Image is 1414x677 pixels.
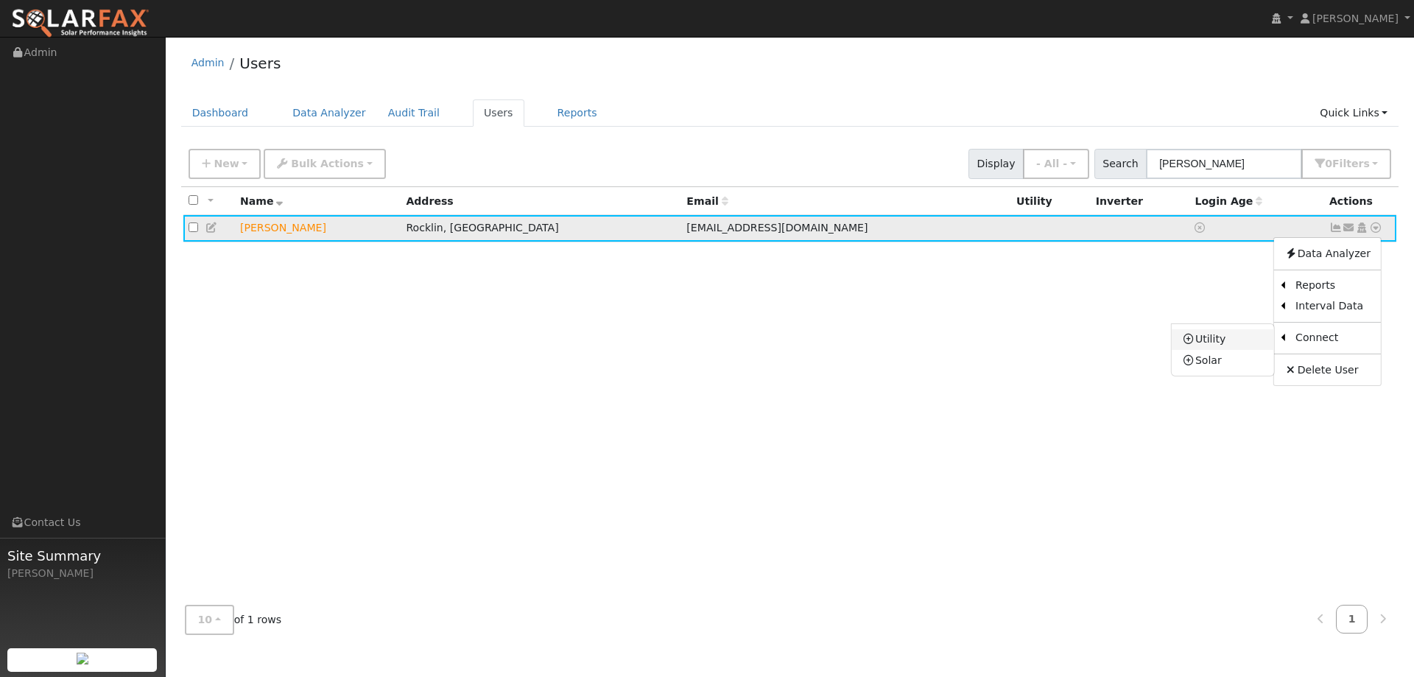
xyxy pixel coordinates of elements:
button: 10 [185,605,234,635]
span: Site Summary [7,546,158,566]
div: Utility [1016,194,1086,209]
img: retrieve [77,653,88,664]
a: Delete User [1274,359,1381,380]
span: [EMAIL_ADDRESS][DOMAIN_NAME] [686,222,868,234]
span: Email [686,195,728,207]
a: No login access [1195,222,1208,234]
span: of 1 rows [185,605,282,635]
div: Actions [1329,194,1391,209]
a: Audit Trail [377,99,451,127]
button: 0Filters [1301,149,1391,179]
input: Search [1146,149,1302,179]
a: Login As [1355,222,1368,234]
a: Dashboard [181,99,260,127]
a: Not connected [1329,222,1343,234]
a: Quick Links [1309,99,1399,127]
button: - All - [1023,149,1089,179]
span: Filter [1332,158,1370,169]
button: Bulk Actions [264,149,385,179]
td: Lead [235,215,401,242]
a: Solar [1172,350,1274,371]
div: Address [406,194,676,209]
span: Search [1094,149,1147,179]
span: s [1363,158,1369,169]
a: Other actions [1369,220,1382,236]
span: Bulk Actions [291,158,364,169]
a: 1 [1336,605,1368,634]
a: Admin [191,57,225,69]
span: Days since last login [1195,195,1262,207]
span: 10 [198,614,213,625]
a: Utility [1172,329,1274,350]
button: New [189,149,261,179]
a: Edit User [205,222,219,234]
span: Name [240,195,284,207]
div: [PERSON_NAME] [7,566,158,581]
a: yasminseropian@gmail.com [1343,220,1356,236]
a: Connect [1285,328,1381,348]
a: Data Analyzer [1274,243,1381,264]
img: SolarFax [11,8,150,39]
a: Reports [1285,276,1381,296]
span: Display [968,149,1024,179]
a: Users [473,99,524,127]
span: New [214,158,239,169]
a: Interval Data [1285,296,1381,317]
td: Rocklin, [GEOGRAPHIC_DATA] [401,215,681,242]
span: [PERSON_NAME] [1312,13,1399,24]
div: Inverter [1096,194,1185,209]
a: Data Analyzer [281,99,377,127]
a: Users [239,55,281,72]
a: Reports [546,99,608,127]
